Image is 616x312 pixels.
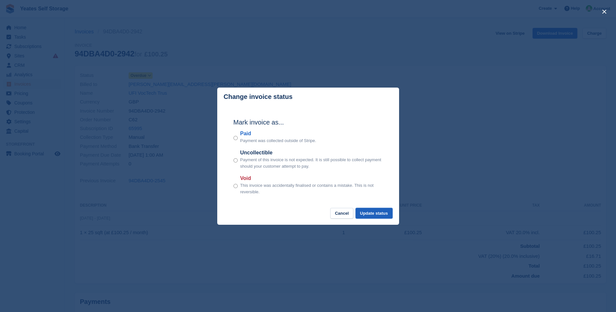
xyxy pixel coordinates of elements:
button: close [599,6,610,17]
p: Payment of this invoice is not expected. It is still possible to collect payment should your cust... [240,157,383,169]
p: This invoice was accidentally finalised or contains a mistake. This is not reversible. [240,182,383,195]
button: Update status [356,208,393,219]
p: Change invoice status [224,93,293,101]
label: Void [240,174,383,182]
label: Paid [240,130,316,138]
button: Cancel [330,208,353,219]
p: Payment was collected outside of Stripe. [240,138,316,144]
label: Uncollectible [240,149,383,157]
h2: Mark invoice as... [233,117,383,127]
